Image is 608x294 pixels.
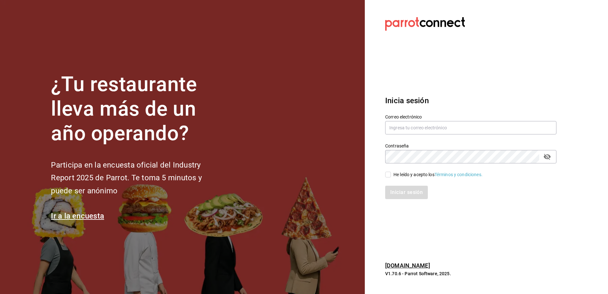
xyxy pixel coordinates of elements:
h3: Inicia sesión [385,95,556,106]
div: He leído y acepto los [393,171,483,178]
a: Ir a la encuesta [51,212,104,220]
h2: Participa en la encuesta oficial del Industry Report 2025 de Parrot. Te toma 5 minutos y puede se... [51,159,223,197]
p: V1.70.6 - Parrot Software, 2025. [385,270,556,277]
label: Contraseña [385,144,556,148]
input: Ingresa tu correo electrónico [385,121,556,134]
a: [DOMAIN_NAME] [385,262,430,269]
button: passwordField [542,151,553,162]
label: Correo electrónico [385,115,556,119]
h1: ¿Tu restaurante lleva más de un año operando? [51,72,223,146]
a: Términos y condiciones. [435,172,483,177]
